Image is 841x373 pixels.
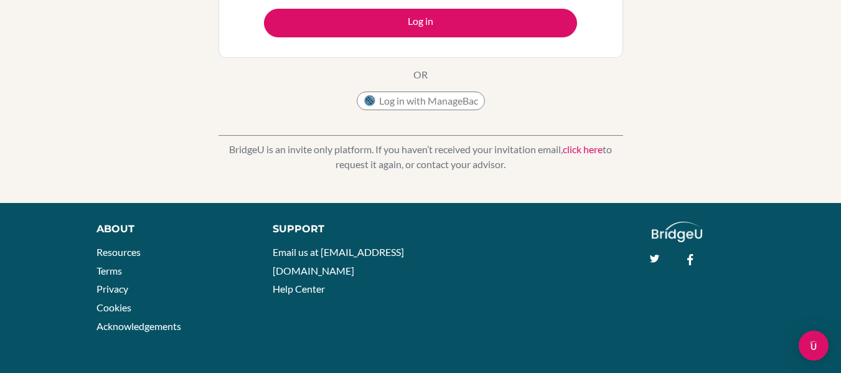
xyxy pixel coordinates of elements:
[96,265,122,276] a: Terms
[273,283,325,295] a: Help Center
[799,331,829,361] div: Open Intercom Messenger
[96,222,245,237] div: About
[273,246,404,276] a: Email us at [EMAIL_ADDRESS][DOMAIN_NAME]
[264,9,577,37] button: Log in
[96,246,141,258] a: Resources
[652,222,702,242] img: logo_white@2x-f4f0deed5e89b7ecb1c2cc34c3e3d731f90f0f143d5ea2071677605dd97b5244.png
[357,92,485,110] button: Log in with ManageBac
[96,301,131,313] a: Cookies
[273,222,408,237] div: Support
[96,283,128,295] a: Privacy
[218,142,623,172] p: BridgeU is an invite only platform. If you haven’t received your invitation email, to request it ...
[413,67,428,82] p: OR
[96,320,181,332] a: Acknowledgements
[563,143,603,155] a: click here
